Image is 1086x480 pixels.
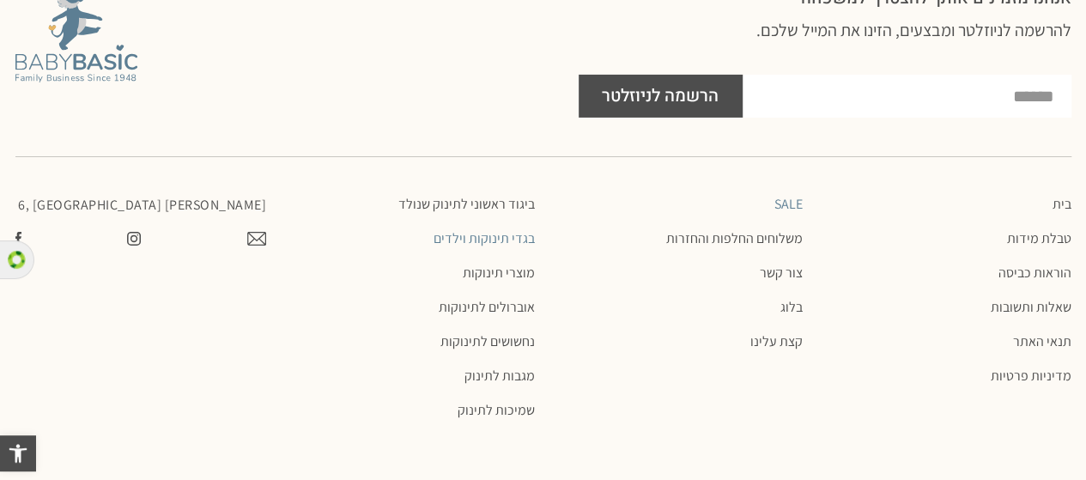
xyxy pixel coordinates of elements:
[283,333,535,350] a: נחשושים לתינוקות
[283,230,535,247] a: בגדי תינוקות וילדים
[283,368,535,385] a: מגבות לתינוק
[283,402,535,419] a: שמיכות לתינוק
[602,75,719,118] span: הרשמה לניוזלטר
[283,196,535,213] a: ביגוד ראשוני לתינוק שנולד
[247,232,266,246] img: צרו קשר עם בייבי בייסיק במייל
[820,368,1071,385] a: מדיניות פרטיות
[552,196,804,350] nav: תפריט
[820,196,1071,213] a: בית
[820,264,1071,282] a: הוראות כביסה
[579,18,1071,66] h3: להרשמה לניוזלטר ומבצעים, הזינו את המייל שלכם.
[820,230,1071,247] a: טבלת מידות
[283,196,535,419] nav: תפריט
[552,264,804,282] a: צור קשר
[820,333,1071,350] a: תנאי האתר
[552,196,804,213] a: SALE
[15,196,267,215] p: [PERSON_NAME] 6, [GEOGRAPHIC_DATA]
[15,232,21,246] img: עשו לנו לייק בפייסבוק
[820,299,1071,316] a: שאלות ותשובות
[552,230,804,247] a: משלוחים החלפות והחזרות
[579,75,1071,118] form: Footer NLTR Form
[579,75,743,118] button: הרשמה לניוזלטר
[820,196,1071,385] nav: תפריט
[552,333,804,350] a: קצת עלינו
[552,299,804,316] a: בלוג
[283,264,535,282] a: מוצרי תינוקות
[283,299,535,316] a: אוברולים לתינוקות
[127,232,141,246] img: צפו בעמוד שלנו באינסטגרם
